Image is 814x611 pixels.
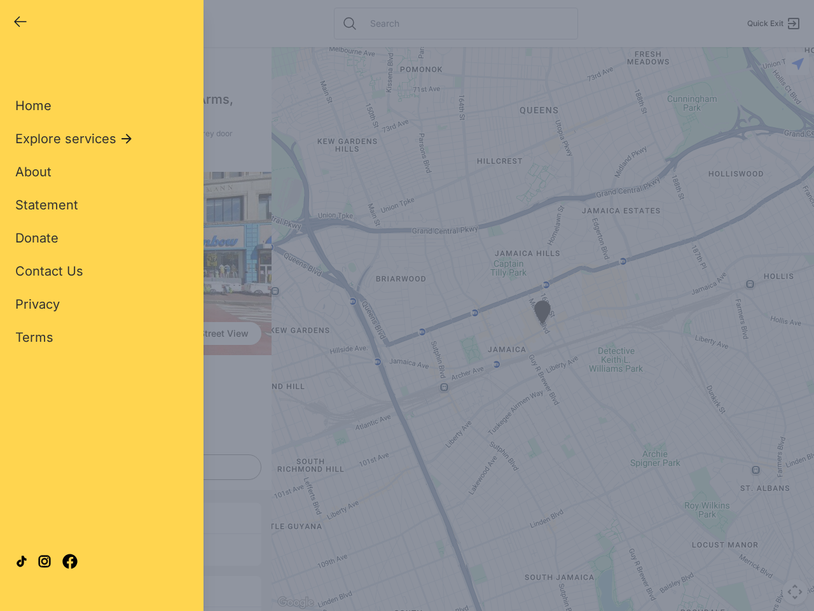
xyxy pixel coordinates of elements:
button: Explore services [15,130,134,148]
span: Statement [15,197,78,213]
span: Donate [15,230,59,246]
span: Terms [15,330,53,345]
a: Statement [15,196,78,214]
span: Privacy [15,297,60,312]
span: About [15,164,52,179]
a: Home [15,97,52,115]
a: Contact Us [15,262,83,280]
span: Contact Us [15,263,83,279]
span: Home [15,98,52,113]
span: Explore services [15,130,116,148]
a: About [15,163,52,181]
a: Terms [15,328,53,346]
a: Donate [15,229,59,247]
a: Privacy [15,295,60,313]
